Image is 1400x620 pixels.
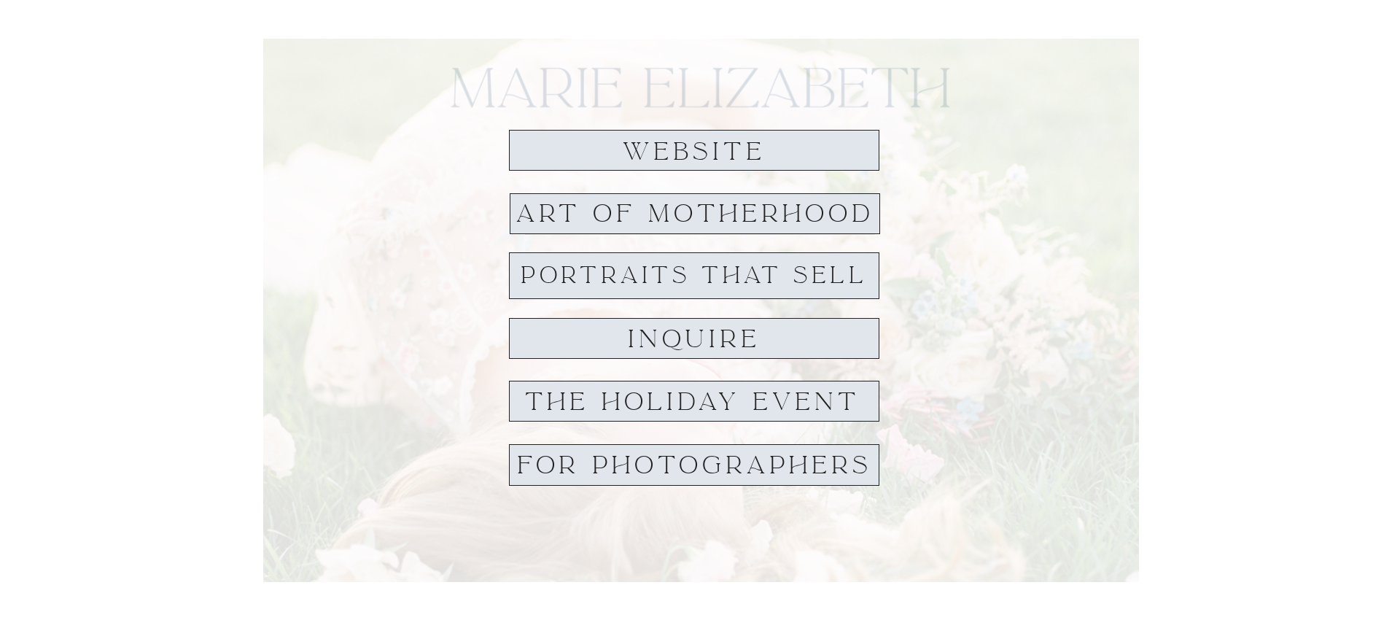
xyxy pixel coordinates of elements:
a: inquire [618,326,770,352]
a: For Photographers [515,452,874,478]
a: PORTRAITS THAT SELL [509,263,879,289]
a: Art of Motherhood [516,201,875,227]
a: THE HOLIDAY EVENT [510,389,874,414]
a: website [610,139,778,166]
